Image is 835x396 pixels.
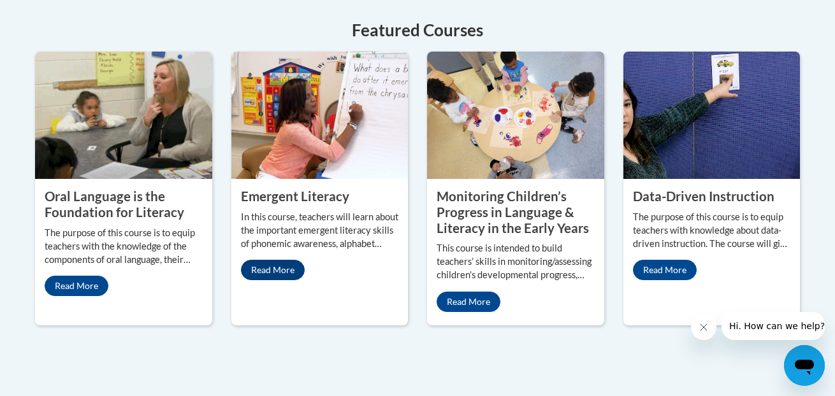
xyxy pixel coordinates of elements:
p: In this course, teachers will learn about the important emergent literacy skills of phonemic awar... [241,211,399,251]
img: Monitoring Children’s Progress in Language & Literacy in the Early Years [427,52,604,179]
p: The purpose of this course is to equip teachers with knowledge about data-driven instruction. The... [633,211,791,251]
iframe: Close message [691,315,716,340]
a: Read More [45,276,108,296]
a: Read More [241,260,305,280]
iframe: Message from company [722,312,825,340]
h4: Featured Courses [35,18,800,43]
a: Read More [633,260,697,280]
iframe: Button to launch messaging window [784,345,825,386]
p: The purpose of this course is to equip teachers with the knowledge of the components of oral lang... [45,227,203,267]
a: Read More [437,292,500,312]
property: Oral Language is the Foundation for Literacy [45,188,184,220]
p: This course is intended to build teachers’ skills in monitoring/assessing children’s developmenta... [437,242,595,282]
img: Emergent Literacy [231,52,409,179]
property: Emergent Literacy [241,188,349,204]
img: Oral Language is the Foundation for Literacy [35,52,212,179]
property: Monitoring Children’s Progress in Language & Literacy in the Early Years [437,188,589,235]
img: Data-Driven Instruction [623,52,801,179]
property: Data-Driven Instruction [633,188,774,204]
